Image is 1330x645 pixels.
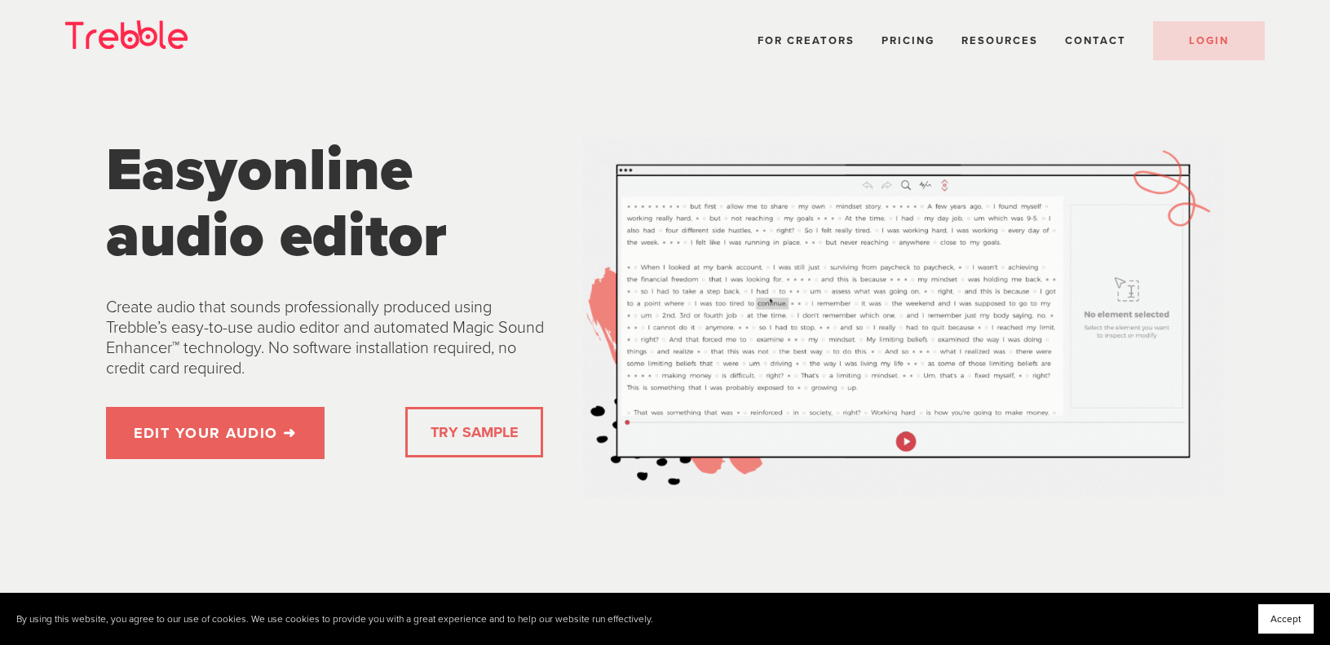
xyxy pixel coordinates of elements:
p: Create audio that sounds professionally produced using Trebble’s easy-to-use audio editor and aut... [106,298,555,379]
a: EDIT YOUR AUDIO ➜ [106,407,325,459]
a: LOGIN [1153,21,1265,60]
p: Trusted by [341,589,988,607]
img: Trebble [65,20,188,49]
a: TRY SAMPLE [424,416,524,448]
button: Accept [1258,604,1314,634]
img: Trebble Audio Editor Demo Gif [583,137,1223,497]
span: Easy [106,134,237,206]
span: LOGIN [1189,34,1229,47]
h1: online audio editor [106,137,555,270]
a: Pricing [882,34,935,47]
a: Contact [1065,34,1126,47]
p: By using this website, you agree to our use of cookies. We use cookies to provide you with a grea... [16,613,653,625]
span: Accept [1270,613,1301,625]
span: Resources [961,34,1038,47]
a: For Creators [758,34,855,47]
